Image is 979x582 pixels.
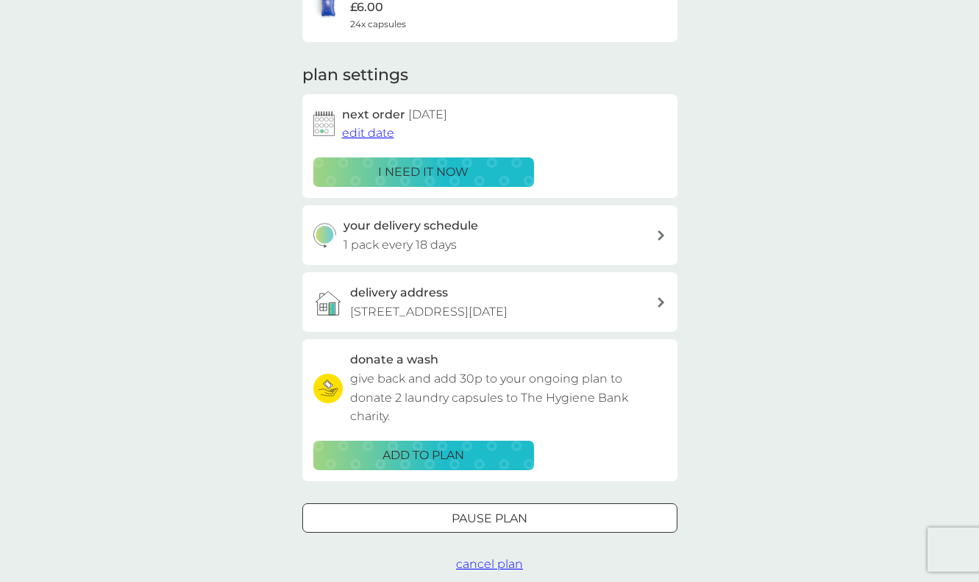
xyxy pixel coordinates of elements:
[313,157,534,187] button: i need it now
[302,272,677,332] a: delivery address[STREET_ADDRESS][DATE]
[456,555,523,574] button: cancel plan
[350,369,666,426] p: give back and add 30p to your ongoing plan to donate 2 laundry capsules to The Hygiene Bank charity.
[350,283,448,302] h3: delivery address
[302,64,408,87] h2: plan settings
[452,509,527,528] p: Pause plan
[342,124,394,143] button: edit date
[378,163,469,182] p: i need it now
[342,126,394,140] span: edit date
[313,441,534,470] button: ADD TO PLAN
[302,503,677,533] button: Pause plan
[350,17,406,31] span: 24x capsules
[408,107,447,121] span: [DATE]
[302,205,677,265] button: your delivery schedule1 pack every 18 days
[350,350,438,369] h3: donate a wash
[382,446,464,465] p: ADD TO PLAN
[456,557,523,571] span: cancel plan
[350,302,508,322] p: [STREET_ADDRESS][DATE]
[342,105,447,124] h2: next order
[343,235,457,255] p: 1 pack every 18 days
[343,216,478,235] h3: your delivery schedule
